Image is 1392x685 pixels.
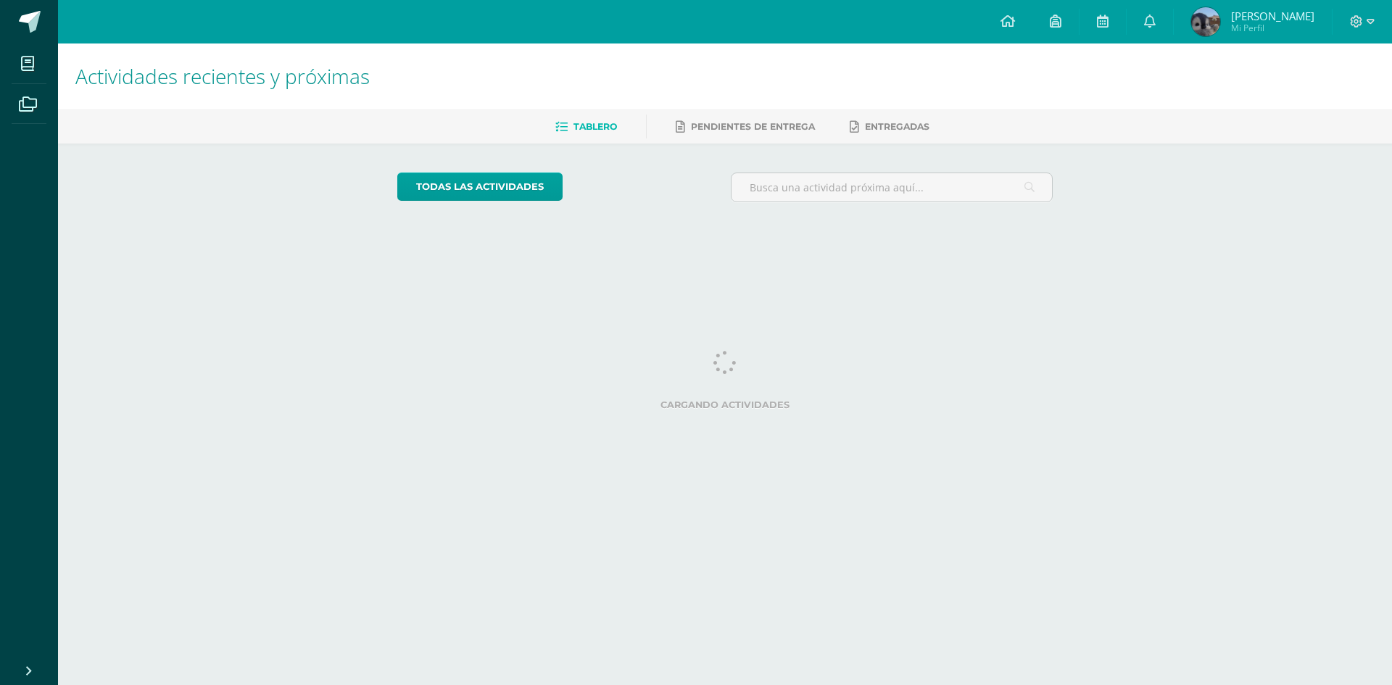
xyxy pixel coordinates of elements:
[732,173,1053,202] input: Busca una actividad próxima aquí...
[573,121,617,132] span: Tablero
[691,121,815,132] span: Pendientes de entrega
[1231,22,1314,34] span: Mi Perfil
[1231,9,1314,23] span: [PERSON_NAME]
[397,173,563,201] a: todas las Actividades
[397,399,1053,410] label: Cargando actividades
[865,121,929,132] span: Entregadas
[555,115,617,138] a: Tablero
[676,115,815,138] a: Pendientes de entrega
[75,62,370,90] span: Actividades recientes y próximas
[1191,7,1220,36] img: 61f51aae5a79f36168ee7b4e0f76c407.png
[850,115,929,138] a: Entregadas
